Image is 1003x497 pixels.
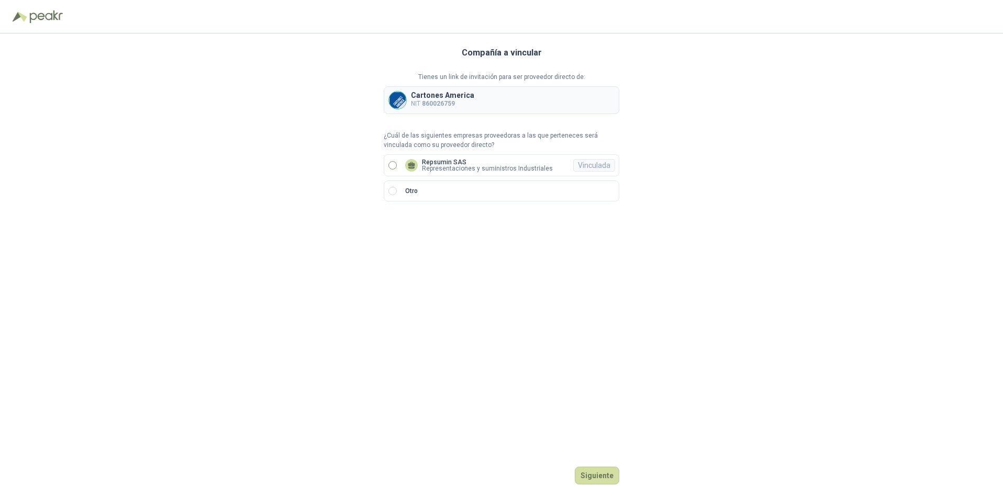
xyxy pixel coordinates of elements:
p: Tienes un link de invitación para ser proveedor directo de: [384,72,619,82]
img: Company Logo [389,92,406,109]
p: ¿Cuál de las siguientes empresas proveedoras a las que perteneces será vinculada como su proveedo... [384,131,619,151]
div: Vinculada [573,159,615,172]
p: Repsumin SAS [422,159,553,165]
img: Logo [13,12,27,22]
p: Representaciones y suministros Industriales [422,165,553,172]
button: Siguiente [575,467,619,484]
h3: Compañía a vincular [462,46,542,60]
p: NIT [411,99,474,109]
img: Peakr [29,10,63,23]
p: Otro [405,186,418,196]
b: 860026759 [422,100,455,107]
p: Cartones America [411,92,474,99]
